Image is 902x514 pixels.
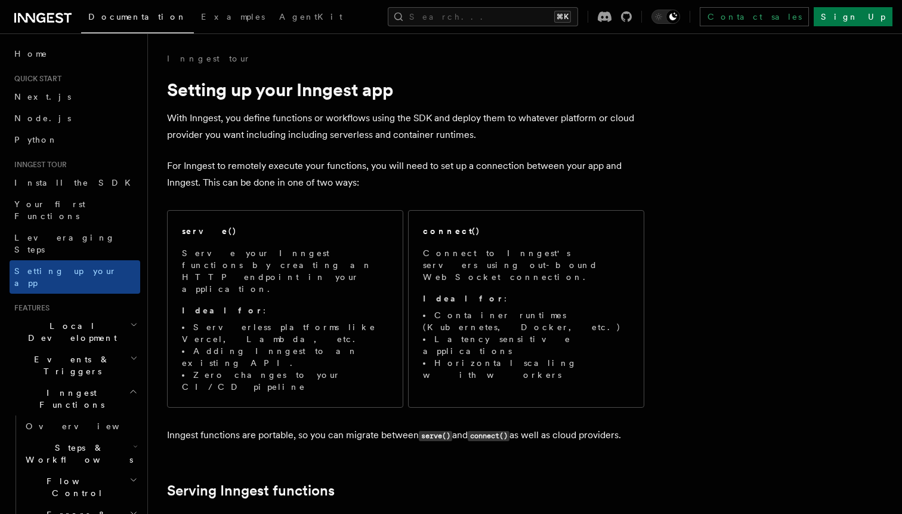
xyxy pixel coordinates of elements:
a: Contact sales [700,7,809,26]
span: Overview [26,421,149,431]
span: Examples [201,12,265,21]
li: Latency sensitive applications [423,333,629,357]
h1: Setting up your Inngest app [167,79,644,100]
a: Node.js [10,107,140,129]
p: Connect to Inngest's servers using out-bound WebSocket connection. [423,247,629,283]
span: Documentation [88,12,187,21]
a: AgentKit [272,4,350,32]
kbd: ⌘K [554,11,571,23]
li: Container runtimes (Kubernetes, Docker, etc.) [423,309,629,333]
p: : [423,293,629,304]
button: Search...⌘K [388,7,578,26]
a: connect()Connect to Inngest's servers using out-bound WebSocket connection.Ideal for:Container ru... [408,210,644,408]
span: Next.js [14,92,71,101]
p: Serve your Inngest functions by creating an HTTP endpoint in your application. [182,247,388,295]
span: Inngest tour [10,160,67,170]
button: Flow Control [21,470,140,504]
a: Install the SDK [10,172,140,193]
button: Steps & Workflows [21,437,140,470]
li: Zero changes to your CI/CD pipeline [182,369,388,393]
code: connect() [468,431,509,441]
p: Inngest functions are portable, so you can migrate between and as well as cloud providers. [167,427,644,444]
span: AgentKit [279,12,342,21]
a: Next.js [10,86,140,107]
code: serve() [419,431,452,441]
a: Setting up your app [10,260,140,294]
button: Local Development [10,315,140,349]
span: Your first Functions [14,199,85,221]
a: Serving Inngest functions [167,482,335,499]
span: Events & Triggers [10,353,130,377]
a: Examples [194,4,272,32]
span: Features [10,303,50,313]
span: Inngest Functions [10,387,129,411]
li: Serverless platforms like Vercel, Lambda, etc. [182,321,388,345]
li: Horizontal scaling with workers [423,357,629,381]
h2: connect() [423,225,480,237]
a: Inngest tour [167,53,251,64]
p: With Inngest, you define functions or workflows using the SDK and deploy them to whatever platfor... [167,110,644,143]
p: For Inngest to remotely execute your functions, you will need to set up a connection between your... [167,158,644,191]
span: Quick start [10,74,61,84]
span: Node.js [14,113,71,123]
a: serve()Serve your Inngest functions by creating an HTTP endpoint in your application.Ideal for:Se... [167,210,403,408]
a: Python [10,129,140,150]
span: Leveraging Steps [14,233,115,254]
span: Install the SDK [14,178,138,187]
button: Toggle dark mode [651,10,680,24]
a: Sign Up [814,7,892,26]
a: Home [10,43,140,64]
button: Inngest Functions [10,382,140,415]
span: Python [14,135,58,144]
li: Adding Inngest to an existing API. [182,345,388,369]
button: Events & Triggers [10,349,140,382]
p: : [182,304,388,316]
span: Steps & Workflows [21,442,133,466]
a: Leveraging Steps [10,227,140,260]
a: Overview [21,415,140,437]
span: Local Development [10,320,130,344]
span: Setting up your app [14,266,117,288]
span: Home [14,48,48,60]
span: Flow Control [21,475,129,499]
h2: serve() [182,225,237,237]
a: Documentation [81,4,194,33]
strong: Ideal for [423,294,504,303]
a: Your first Functions [10,193,140,227]
strong: Ideal for [182,306,263,315]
